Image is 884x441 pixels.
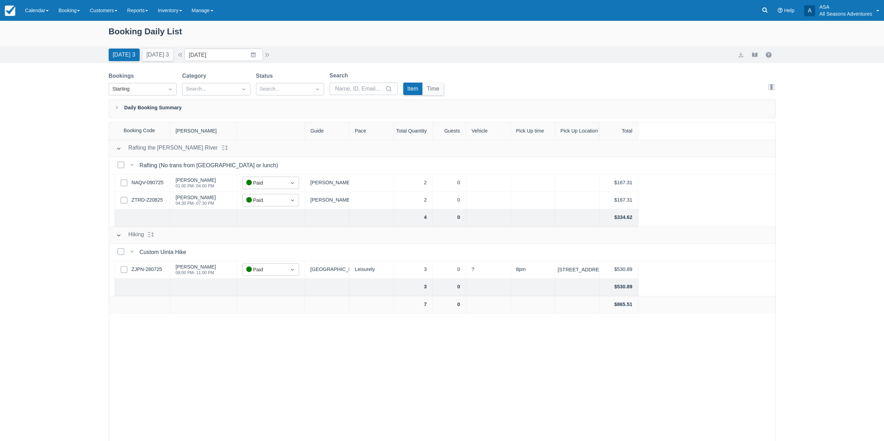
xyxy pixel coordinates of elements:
div: 04:30 PM - 07:30 PM [176,201,216,205]
div: [PERSON_NAME] [305,175,349,192]
div: Leisurely [349,261,394,279]
div: Total Quantity [394,122,433,140]
button: export [737,51,745,59]
a: ZTRD-220825 [132,196,163,204]
div: $167.31 [600,175,638,192]
p: All Seasons Adventures [819,10,872,17]
span: Dropdown icon [289,197,296,204]
div: Paid [246,266,283,274]
div: A [804,5,815,16]
div: $530.89 [600,261,638,279]
span: Dropdown icon [240,86,247,93]
div: 4 [394,209,433,227]
div: Paid [246,179,283,187]
a: NAQV-090725 [132,179,164,187]
label: Category [182,72,209,80]
label: Status [256,72,276,80]
p: ASA [819,3,872,10]
button: [DATE] 3 [142,49,173,61]
div: $865.51 [600,296,638,314]
div: $530.89 [600,279,638,296]
div: $334.62 [600,209,638,227]
div: [PERSON_NAME] [176,264,216,269]
div: 2 [394,175,433,192]
div: Pick Up time [511,122,555,140]
div: 3 [394,279,433,296]
div: Rafting (No trans from [GEOGRAPHIC_DATA] or lunch) [140,161,281,170]
div: 0 [433,296,466,314]
div: Starting [113,85,160,93]
span: Dropdown icon [289,266,296,273]
div: 08:00 PM - 11:00 PM [176,271,216,275]
button: Item [403,83,423,95]
div: 0 [433,209,466,227]
div: [PERSON_NAME] [170,122,237,140]
i: Help [778,8,783,13]
span: Dropdown icon [289,179,296,186]
input: Date [184,49,263,61]
div: $167.31 [600,192,638,209]
div: [PERSON_NAME] [176,178,216,183]
div: Paid [246,196,283,204]
div: Daily Booking Summary [109,100,776,118]
button: Time [423,83,444,95]
label: Search [330,71,351,80]
div: [PERSON_NAME] [305,192,349,209]
div: Pace [349,122,394,140]
div: ? [466,261,511,279]
input: Name, ID, Email... [335,83,384,95]
div: 8pm [511,261,555,279]
button: Hiking [113,229,147,241]
img: checkfront-main-nav-mini-logo.png [5,6,15,16]
div: 7 [394,296,433,314]
button: [DATE] 3 [109,49,140,61]
label: Bookings [109,72,137,80]
div: [GEOGRAPHIC_DATA] [305,261,349,279]
div: 0 [433,192,466,209]
div: 0 [433,175,466,192]
div: 2 [394,192,433,209]
div: Custom Uinta Hike [140,248,189,256]
a: ZJPN-280725 [132,266,162,273]
div: Booking Daily List [109,25,776,45]
div: 01:00 PM - 04:00 PM [176,184,216,188]
span: Help [784,8,794,13]
div: 0 [433,279,466,296]
div: Total [600,122,638,140]
button: Rafting the [PERSON_NAME] River [113,142,221,155]
span: Dropdown icon [167,86,174,93]
span: Dropdown icon [314,86,321,93]
div: Pick Up Location [555,122,600,140]
div: Guests [433,122,466,140]
div: [STREET_ADDRESS] [558,267,607,272]
div: 0 [433,261,466,279]
div: 3 [394,261,433,279]
div: Booking Code [109,122,170,139]
div: Guide [305,122,349,140]
div: Vehicle [466,122,511,140]
div: [PERSON_NAME] [176,195,216,200]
